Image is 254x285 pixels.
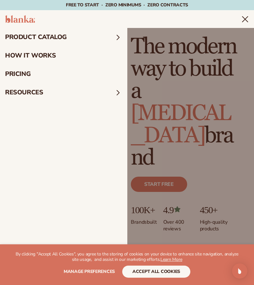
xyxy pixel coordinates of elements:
img: logo [5,15,35,23]
div: Open Intercom Messenger [232,263,247,279]
span: Free to start · ZERO minimums · ZERO contracts [66,2,188,8]
summary: Menu [241,15,249,23]
a: Learn More [160,256,182,262]
span: Manage preferences [64,268,115,275]
button: accept all cookies [122,266,190,278]
p: By clicking "Accept All Cookies", you agree to the storing of cookies on your device to enhance s... [13,252,241,262]
button: Manage preferences [64,266,115,278]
